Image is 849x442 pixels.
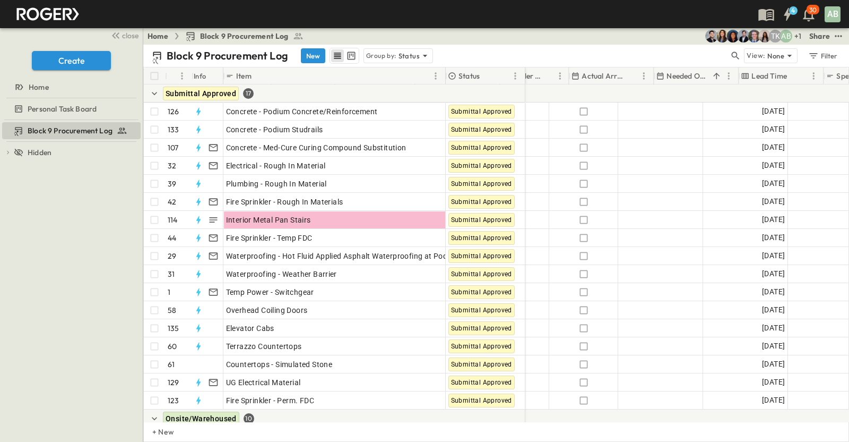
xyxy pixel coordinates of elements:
div: 17 [243,88,254,99]
span: Submittal Approved [451,361,512,368]
p: + New [152,427,159,437]
p: Needed Onsite [666,71,708,81]
button: Menu [176,70,188,82]
span: Submittal Approved [451,234,512,242]
p: Order Confirmed? [513,71,543,81]
span: Temp Power - Switchgear [226,287,314,297]
span: Waterproofing - Weather Barrier [226,269,337,279]
span: Submittal Approved [451,216,512,224]
span: [DATE] [762,195,785,208]
span: [DATE] [762,123,785,135]
a: Personal Task Board [2,101,138,116]
span: [DATE] [762,376,785,388]
span: Plumbing - Rough In Material [226,178,327,189]
p: 1 [168,287,170,297]
p: 107 [168,142,179,153]
p: + 1 [794,31,805,41]
p: 39 [168,178,176,189]
button: New [301,48,325,63]
img: Kim Bowen (kbowen@cahill-sf.com) [716,30,729,42]
p: None [767,50,784,61]
span: Submittal Approved [166,89,236,98]
div: Info [194,61,206,91]
div: Filter [808,50,838,62]
p: Block 9 Procurement Log [167,48,288,63]
h6: 4 [791,6,795,15]
span: [DATE] [762,159,785,172]
span: Submittal Approved [451,288,512,296]
span: Fire Sprinkler - Rough In Materials [226,197,343,207]
a: Block 9 Procurement Log [2,123,138,138]
button: Sort [545,70,557,82]
button: close [107,28,141,42]
span: Submittal Approved [451,144,512,151]
span: Fire Sprinkler - Temp FDC [226,233,313,243]
p: Group by: [366,50,396,61]
button: Menu [509,70,522,82]
img: Olivia Khan (okhan@cahill-sf.com) [726,30,739,42]
a: Home [2,80,138,95]
p: Item [236,71,252,81]
div: Info [192,67,223,84]
span: close [122,30,138,41]
span: Block 9 Procurement Log [28,125,112,136]
button: test [832,30,845,42]
nav: breadcrumbs [148,31,310,41]
span: [DATE] [762,286,785,298]
div: Block 9 Procurement Logtest [2,122,141,139]
span: Personal Task Board [28,104,97,114]
div: AB [825,6,841,22]
img: Mike Daly (mdaly@cahill-sf.com) [737,30,750,42]
p: 42 [168,197,176,207]
span: Countertops - Simulated Stone [226,359,333,370]
p: 29 [168,251,176,261]
button: Sort [711,70,722,82]
a: Home [148,31,168,41]
p: 129 [168,377,179,388]
span: Hidden [28,147,51,158]
span: Concrete - Med-Cure Curing Compound Substitution [226,142,406,153]
span: [DATE] [762,214,785,226]
p: 114 [168,215,178,225]
span: Interior Metal Pan Stairs [226,215,311,225]
span: Submittal Approved [451,397,512,404]
button: Filter [804,48,841,63]
button: Menu [807,70,820,82]
span: Submittal Approved [451,325,512,332]
p: 58 [168,305,176,316]
button: Create [32,51,111,70]
span: [DATE] [762,177,785,190]
span: Block 9 Procurement Log [200,31,289,41]
img: Raven Libunao (rlibunao@cahill-sf.com) [758,30,771,42]
span: [DATE] [762,141,785,154]
span: Home [29,82,49,92]
p: 31 [168,269,175,279]
div: Andrew Barreto (abarreto@guzmangc.com) [779,30,792,42]
button: Menu [722,70,735,82]
span: [DATE] [762,304,785,316]
p: 123 [168,395,179,406]
div: # [165,67,192,84]
div: Personal Task Boardtest [2,100,141,117]
span: [DATE] [762,268,785,280]
p: 61 [168,359,175,370]
p: 60 [168,341,177,352]
span: Concrete - Podium Studrails [226,124,323,135]
span: [DATE] [762,232,785,244]
p: 32 [168,160,176,171]
span: Submittal Approved [451,307,512,314]
p: Status [458,71,480,81]
div: Share [809,31,830,41]
button: Sort [789,70,801,82]
span: [DATE] [762,250,785,262]
p: Actual Arrival [582,71,623,81]
button: Menu [637,70,650,82]
button: Menu [553,70,566,82]
button: Sort [169,70,181,82]
span: Submittal Approved [451,379,512,386]
div: Teddy Khuong (tkhuong@guzmangc.com) [769,30,782,42]
button: kanban view [344,49,358,62]
p: 126 [168,106,179,117]
img: Anthony Vazquez (avazquez@cahill-sf.com) [705,30,718,42]
span: [DATE] [762,322,785,334]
